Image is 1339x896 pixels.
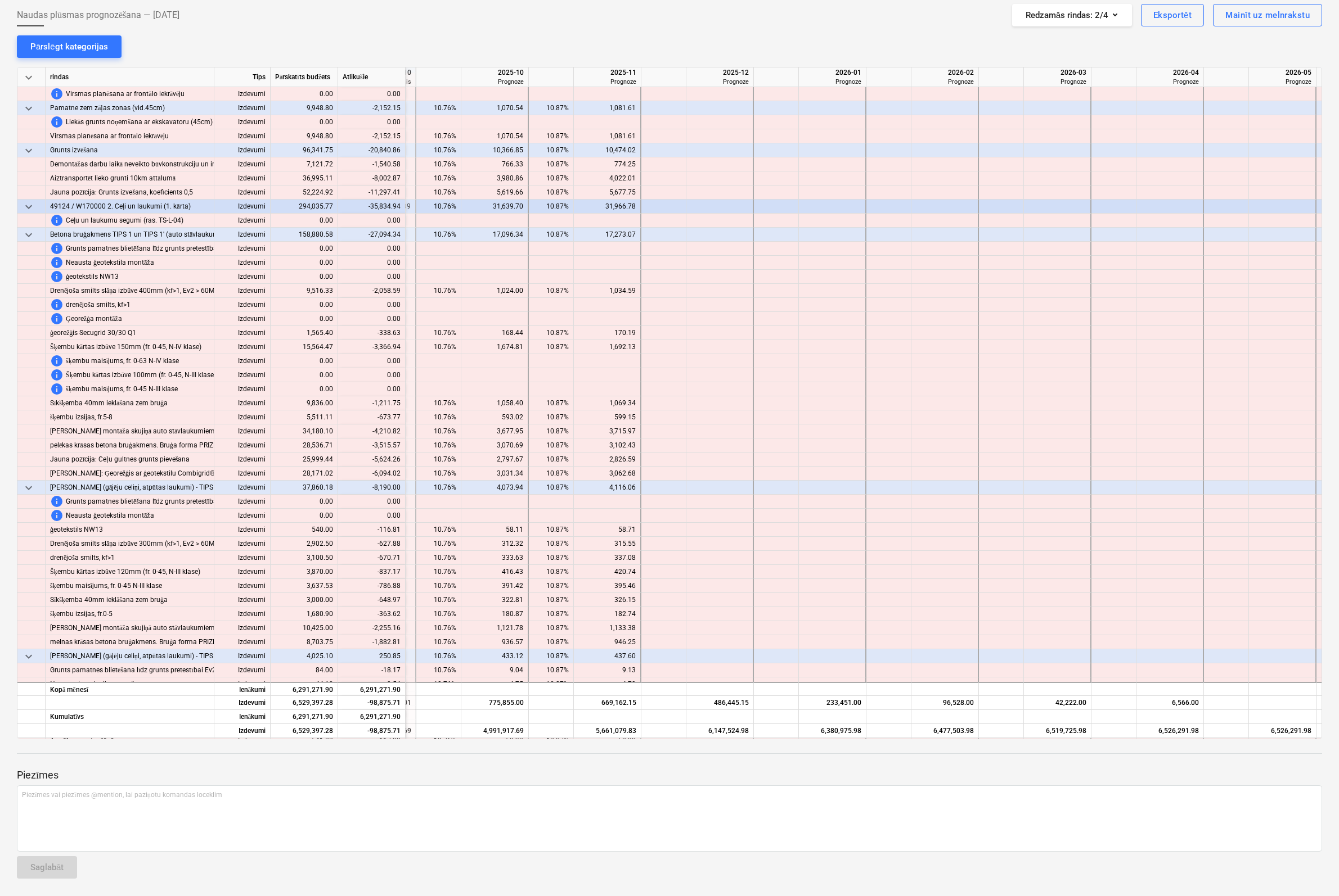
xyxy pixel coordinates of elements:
div: 0.00 [343,312,401,326]
div: 3,062.68 [578,467,636,481]
div: Izdevumi [214,649,271,663]
div: 1,070.54 [466,129,523,143]
span: Šo rindas vienību nevar prognozēt, pirms nav atjaunināts pārskatītais budžets [50,509,64,522]
div: 10.87% [533,424,569,438]
span: keyboard_arrow_down [22,650,35,663]
span: Sīkšķemba 40mm ieklāšana zem bruģa [50,396,168,410]
span: Ceļu un laukumu segumi (ras. TS-L-04) [66,214,183,228]
div: 31,966.78 [578,200,636,214]
div: Izdevumi [214,298,271,312]
div: Izdevumi [214,326,271,340]
div: 17,096.34 [466,228,523,242]
div: -627.88 [343,537,401,551]
div: 0.00 [271,495,338,509]
div: Izdevumi [214,171,271,185]
span: Grunts pamatnes blietēšana līdz grunts pretestībai Ev2>45MPa [66,495,257,509]
div: 1,565.40 [271,326,338,340]
div: 1,081.61 [578,101,636,115]
div: 10.76% [421,438,456,452]
div: 312.32 [466,537,523,551]
div: -3,515.57 [343,438,401,452]
div: -35,834.94 [338,200,406,214]
div: 10.87% [533,284,569,298]
div: 2026-02 [916,67,974,78]
div: -670.71 [343,551,401,565]
div: Izdevumi [214,284,271,298]
div: Prognoze [578,78,636,86]
div: 0.00 [343,270,401,284]
div: Izdevumi [214,724,271,738]
div: 10.76% [421,185,456,200]
span: keyboard_arrow_down [22,144,35,157]
div: Izdevumi [214,410,271,424]
div: -6,094.02 [343,467,401,481]
iframe: Chat Widget [1283,842,1339,896]
div: 0.00 [343,382,401,396]
div: 3,637.53 [271,579,338,593]
div: Pārslēgt kategorijas [30,39,108,54]
div: 10.76% [421,129,456,143]
div: -673.77 [343,410,401,424]
span: Šo rindas vienību nevar prognozēt, pirms nav atjaunināts pārskatītais budžets [50,382,64,396]
span: drenējoša smilts, kf>1 [66,298,131,312]
div: 10,366.85 [466,143,523,157]
div: 1,034.59 [578,284,636,298]
div: Prognoze [1028,78,1086,86]
span: Naudas plūsmas prognozēšana — [DATE] [17,8,179,22]
div: Izdevumi [214,635,271,649]
div: -98,875.71 [338,724,406,738]
div: 9,948.80 [271,129,338,143]
span: Demontāžas darbu laikā neveikto būvkonstrukciju un inženiertīklu demontāža [50,157,282,171]
div: Prognoze [1253,78,1311,86]
div: 2026-01 [803,67,861,78]
div: 774.25 [578,157,636,171]
span: Jauna pozīcija: Grunts izvešana, koeficients 0,5 [50,185,193,200]
div: 9,516.33 [271,284,338,298]
div: Ienākumi [214,710,271,724]
div: Izdevumi [214,565,271,579]
div: 10.87% [533,481,569,495]
div: 5,677.75 [578,185,636,200]
div: Izdevumi [214,340,271,354]
div: 34,180.10 [271,424,338,438]
div: Izdevumi [214,495,271,509]
span: Pamatne zem zāļas zonas (vid.45cm) [50,101,165,115]
div: 593.02 [466,410,523,424]
div: 10.76% [421,467,456,481]
div: -20,840.86 [338,143,406,157]
div: 3,677.95 [466,424,523,438]
div: 10.87% [533,396,569,410]
div: 3,031.34 [466,467,523,481]
div: Izdevumi [214,368,271,382]
div: -11,297.41 [343,185,401,200]
div: 10.76% [421,228,456,242]
div: 6,291,271.90 [271,710,338,724]
div: 599.15 [578,410,636,424]
div: Izdevumi [214,663,271,677]
div: 0.00 [271,242,338,256]
span: Jauna pozīcija: Ceļu gultnes grunts pievešana [50,452,190,467]
div: Pārskatīts budžets [271,67,338,87]
button: Eksportēt [1141,4,1204,26]
div: 0.00 [343,495,401,509]
div: 10,425.00 [271,621,338,635]
div: -5,624.26 [343,452,401,467]
div: 1,692.13 [578,340,636,354]
div: 0.00 [343,509,401,523]
div: 2,797.67 [466,452,523,467]
div: Izdevumi [214,87,271,101]
div: -27,094.34 [338,228,406,242]
span: Šo rindas vienību nevar prognozēt, pirms nav atjaunināts pārskatītais budžets [50,298,64,311]
div: 10.87% [533,523,569,537]
span: keyboard_arrow_down [22,200,35,214]
div: Izdevumi [214,537,271,551]
div: 0.00 [343,368,401,382]
div: Kumulatīvs [46,710,214,724]
div: 10,474.02 [578,143,636,157]
div: 3,102.43 [578,438,636,452]
div: 10.87% [533,467,569,481]
span: Grunts pamatnes blietēšana līdz grunts pretestībai Ev2>45MPa [66,242,257,256]
div: 52,224.92 [271,185,338,200]
div: 2026-04 [1141,67,1199,78]
div: 0.00 [271,270,338,284]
